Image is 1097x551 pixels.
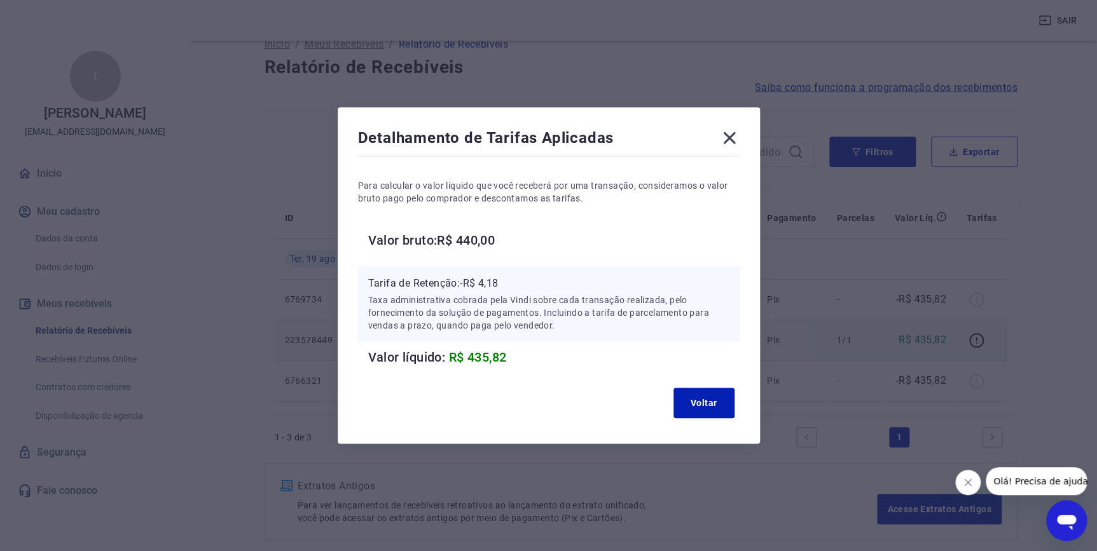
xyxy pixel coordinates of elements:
[1046,500,1087,541] iframe: Botão para abrir a janela de mensagens
[368,294,729,332] p: Taxa administrativa cobrada pela Vindi sobre cada transação realizada, pelo fornecimento da soluç...
[986,467,1087,495] iframe: Mensagem da empresa
[673,388,735,418] button: Voltar
[368,347,740,367] h6: Valor líquido:
[368,276,729,291] p: Tarifa de Retenção: -R$ 4,18
[368,230,740,250] h6: Valor bruto: R$ 440,00
[358,179,740,205] p: Para calcular o valor líquido que você receberá por uma transação, consideramos o valor bruto pag...
[449,350,507,365] span: R$ 435,82
[358,128,740,153] div: Detalhamento de Tarifas Aplicadas
[955,470,981,495] iframe: Fechar mensagem
[8,9,107,19] span: Olá! Precisa de ajuda?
